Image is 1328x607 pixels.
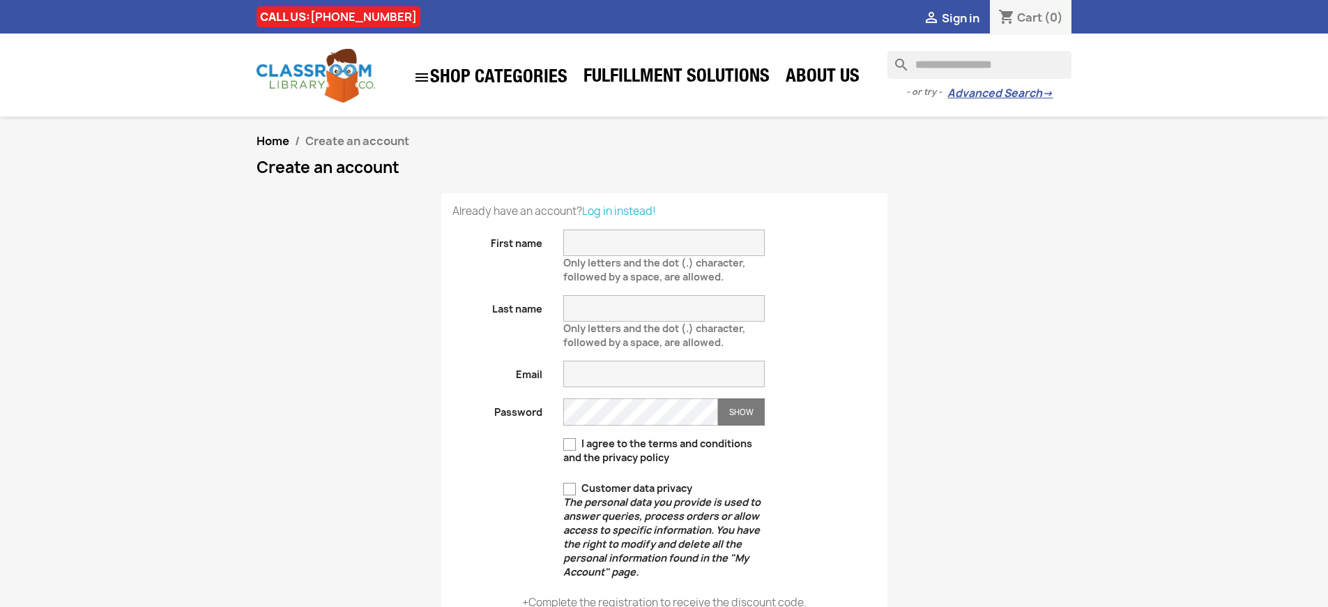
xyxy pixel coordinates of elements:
h1: Create an account [257,159,1072,176]
label: I agree to the terms and conditions and the privacy policy [563,437,765,465]
p: Already have an account? [452,204,876,218]
label: Password [442,398,554,419]
span: Cart [1017,10,1042,25]
span: Only letters and the dot (.) character, followed by a space, are allowed. [563,250,745,283]
a: Advanced Search→ [947,87,1053,100]
label: Customer data privacy [563,481,765,579]
em: The personal data you provide is used to answer queries, process orders or allow access to specif... [563,495,761,578]
img: Classroom Library Company [257,49,375,103]
input: Password input [563,398,718,426]
i:  [923,10,940,27]
span: → [1042,87,1053,100]
label: Email [442,361,554,382]
button: Show [718,398,765,426]
span: - or try - [906,85,947,99]
a:  Sign in [923,10,979,26]
label: First name [442,230,554,250]
a: [PHONE_NUMBER] [310,9,417,24]
a: Fulfillment Solutions [577,64,777,92]
a: Log in instead! [582,204,656,218]
a: Home [257,133,289,149]
span: Sign in [942,10,979,26]
div: CALL US: [257,6,420,27]
span: Only letters and the dot (.) character, followed by a space, are allowed. [563,316,745,349]
i:  [413,69,430,86]
a: SHOP CATEGORIES [406,62,574,93]
input: Search [887,51,1071,79]
i: shopping_cart [998,10,1015,27]
span: Create an account [305,133,409,149]
span: (0) [1044,10,1063,25]
label: Last name [442,295,554,316]
i: search [887,51,904,68]
a: About Us [779,64,867,92]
